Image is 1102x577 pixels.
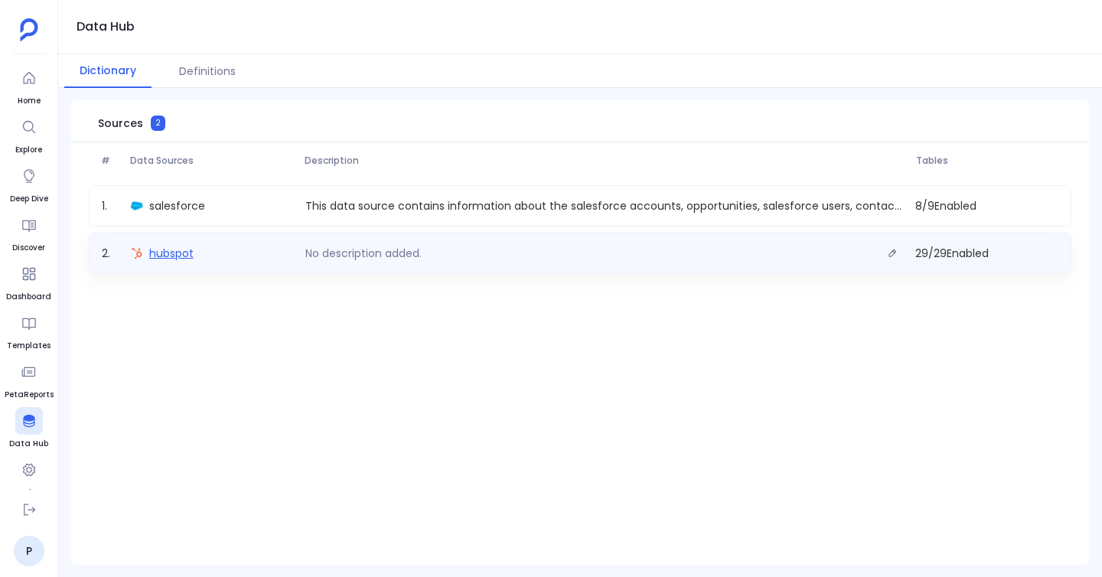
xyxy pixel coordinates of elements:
span: Deep Dive [10,193,48,205]
span: hubspot [149,246,194,261]
span: Tables [910,155,1065,167]
span: Home [15,95,43,107]
span: 1 . [96,198,125,214]
a: Data Hub [9,407,48,450]
span: Sources [98,116,143,131]
a: Discover [12,211,45,254]
span: Data Hub [9,438,48,450]
span: 2 [151,116,165,131]
a: P [14,536,44,566]
p: This data source contains information about the salesforce accounts, opportunities, salesforce us... [299,198,910,214]
span: Discover [12,242,45,254]
a: Explore [15,113,43,156]
span: Data Sources [124,155,298,167]
button: Definitions [164,54,251,88]
span: Dashboard [6,291,51,303]
a: Home [15,64,43,107]
span: PetaReports [5,389,54,401]
span: # [95,155,124,167]
a: Dashboard [6,260,51,303]
a: PetaReports [5,358,54,401]
button: Dictionary [64,54,152,88]
img: petavue logo [20,18,38,41]
span: 8 / 9 Enabled [909,198,1065,214]
span: Explore [15,144,43,156]
button: Edit description. [882,243,903,264]
a: Settings [11,456,47,499]
a: Deep Dive [10,162,48,205]
span: 2 . [96,243,125,264]
p: No description added. [299,246,428,262]
span: Settings [11,487,47,499]
span: Description [298,155,910,167]
span: salesforce [149,198,205,214]
span: 29 / 29 Enabled [909,243,1065,264]
a: Templates [7,309,51,352]
span: Templates [7,340,51,352]
h1: Data Hub [77,16,135,37]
